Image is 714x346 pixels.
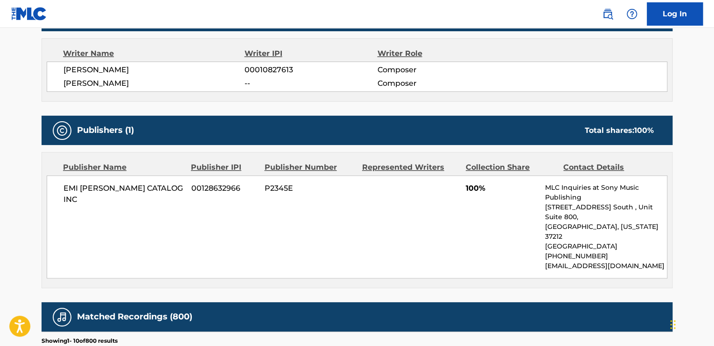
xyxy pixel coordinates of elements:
[191,183,258,194] span: 00128632966
[667,301,714,346] iframe: Chat Widget
[545,222,667,242] p: [GEOGRAPHIC_DATA], [US_STATE] 37212
[245,78,377,89] span: --
[563,162,654,173] div: Contact Details
[602,8,613,20] img: search
[377,64,498,76] span: Composer
[56,125,68,136] img: Publishers
[598,5,617,23] a: Public Search
[264,162,355,173] div: Publisher Number
[670,311,676,339] div: Drag
[626,8,637,20] img: help
[545,261,667,271] p: [EMAIL_ADDRESS][DOMAIN_NAME]
[56,311,68,323] img: Matched Recordings
[77,311,192,322] h5: Matched Recordings (800)
[466,183,538,194] span: 100%
[63,48,245,59] div: Writer Name
[63,183,184,205] span: EMI [PERSON_NAME] CATALOG INC
[77,125,134,136] h5: Publishers (1)
[545,183,667,202] p: MLC Inquiries at Sony Music Publishing
[377,78,498,89] span: Composer
[377,48,498,59] div: Writer Role
[245,64,377,76] span: 00010827613
[545,202,667,222] p: [STREET_ADDRESS] South , Unit Suite 800,
[623,5,641,23] div: Help
[545,251,667,261] p: [PHONE_NUMBER]
[265,183,355,194] span: P2345E
[545,242,667,251] p: [GEOGRAPHIC_DATA]
[585,125,654,136] div: Total shares:
[362,162,459,173] div: Represented Writers
[245,48,378,59] div: Writer IPI
[191,162,257,173] div: Publisher IPI
[63,162,184,173] div: Publisher Name
[466,162,556,173] div: Collection Share
[63,78,245,89] span: [PERSON_NAME]
[647,2,703,26] a: Log In
[42,337,118,345] p: Showing 1 - 10 of 800 results
[634,126,654,135] span: 100 %
[11,7,47,21] img: MLC Logo
[63,64,245,76] span: [PERSON_NAME]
